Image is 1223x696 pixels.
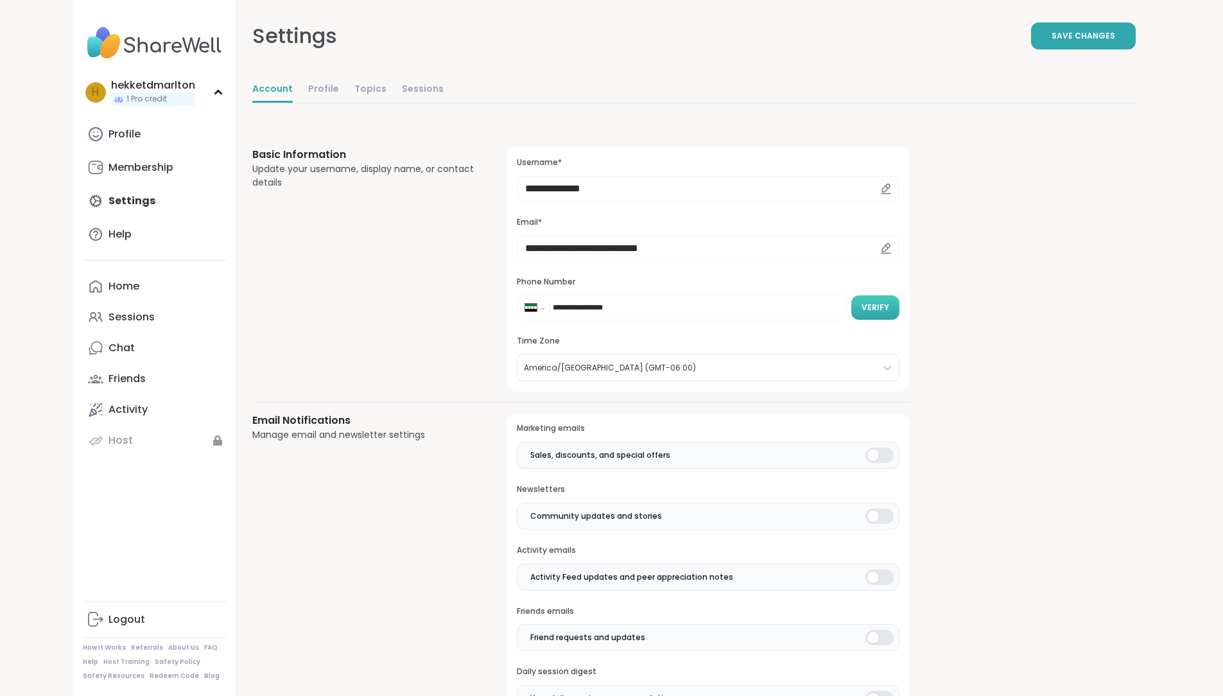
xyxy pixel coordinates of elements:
[126,94,167,105] span: 1 Pro credit
[517,484,899,495] h3: Newsletters
[308,77,339,103] a: Profile
[108,372,146,386] div: Friends
[530,449,670,461] span: Sales, discounts, and special offers
[204,672,220,681] a: Blog
[517,423,899,434] h3: Marketing emails
[517,277,899,288] h3: Phone Number
[150,672,199,681] a: Redeem Code
[108,161,173,175] div: Membership
[83,363,226,394] a: Friends
[155,657,200,666] a: Safety Policy
[108,279,139,293] div: Home
[402,77,444,103] a: Sessions
[108,310,155,324] div: Sessions
[92,84,99,101] span: h
[131,643,163,652] a: Referrals
[83,333,226,363] a: Chat
[83,425,226,456] a: Host
[108,227,132,241] div: Help
[83,219,226,250] a: Help
[108,403,148,417] div: Activity
[517,666,899,677] h3: Daily session digest
[83,21,226,65] img: ShareWell Nav Logo
[517,606,899,617] h3: Friends emails
[862,302,889,313] span: Verify
[1052,30,1115,42] span: Save Changes
[83,119,226,150] a: Profile
[108,127,141,141] div: Profile
[517,545,899,556] h3: Activity emails
[851,295,899,320] button: Verify
[103,657,150,666] a: Host Training
[252,162,476,189] div: Update your username, display name, or contact details
[252,413,476,428] h3: Email Notifications
[517,336,899,347] h3: Time Zone
[252,21,337,51] div: Settings
[1031,22,1136,49] button: Save Changes
[354,77,386,103] a: Topics
[83,302,226,333] a: Sessions
[530,510,662,522] span: Community updates and stories
[83,643,126,652] a: How It Works
[83,394,226,425] a: Activity
[530,571,733,583] span: Activity Feed updates and peer appreciation notes
[83,672,144,681] a: Safety Resources
[83,657,98,666] a: Help
[108,341,135,355] div: Chat
[252,77,293,103] a: Account
[168,643,199,652] a: About Us
[108,433,133,448] div: Host
[83,152,226,183] a: Membership
[530,632,645,643] span: Friend requests and updates
[204,643,218,652] a: FAQ
[517,157,899,168] h3: Username*
[83,271,226,302] a: Home
[83,604,226,635] a: Logout
[108,613,145,627] div: Logout
[252,147,476,162] h3: Basic Information
[111,78,195,92] div: hekketdmarlton
[517,217,899,228] h3: Email*
[252,428,476,442] div: Manage email and newsletter settings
